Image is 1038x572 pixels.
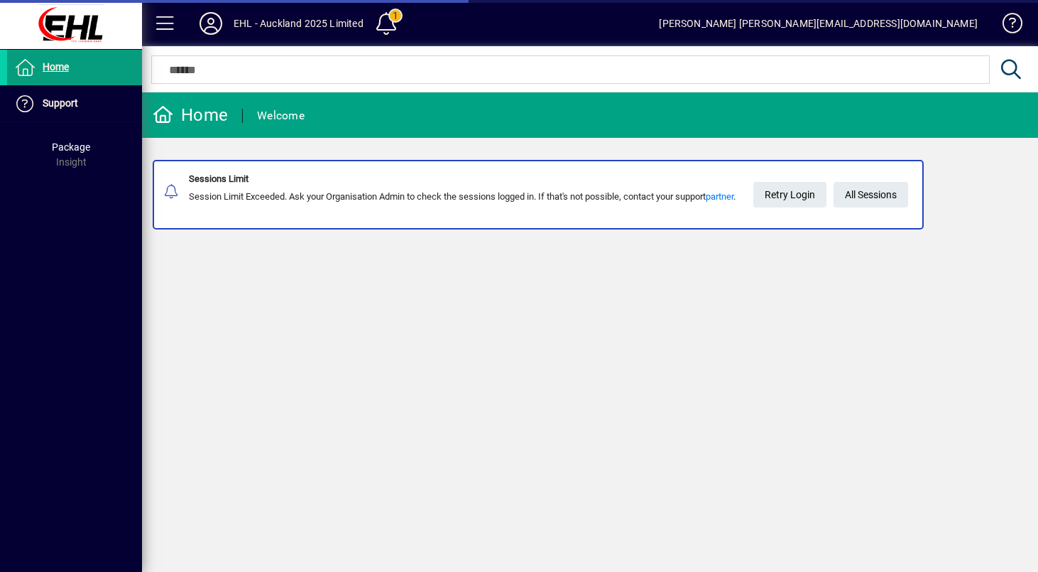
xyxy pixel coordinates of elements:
[142,160,1038,230] app-alert-notification-menu-item: Sessions Limit
[43,61,69,72] span: Home
[189,172,736,186] div: Sessions Limit
[188,11,234,36] button: Profile
[845,183,897,207] span: All Sessions
[43,97,78,109] span: Support
[834,182,908,207] a: All Sessions
[234,12,364,35] div: EHL - Auckland 2025 Limited
[153,104,228,126] div: Home
[753,182,826,207] button: Retry Login
[659,12,978,35] div: [PERSON_NAME] [PERSON_NAME][EMAIL_ADDRESS][DOMAIN_NAME]
[189,190,736,204] div: Session Limit Exceeded. Ask your Organisation Admin to check the sessions logged in. If that's no...
[706,191,733,202] a: partner
[765,183,815,207] span: Retry Login
[7,86,142,122] a: Support
[52,141,90,153] span: Package
[257,104,305,127] div: Welcome
[992,3,1020,49] a: Knowledge Base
